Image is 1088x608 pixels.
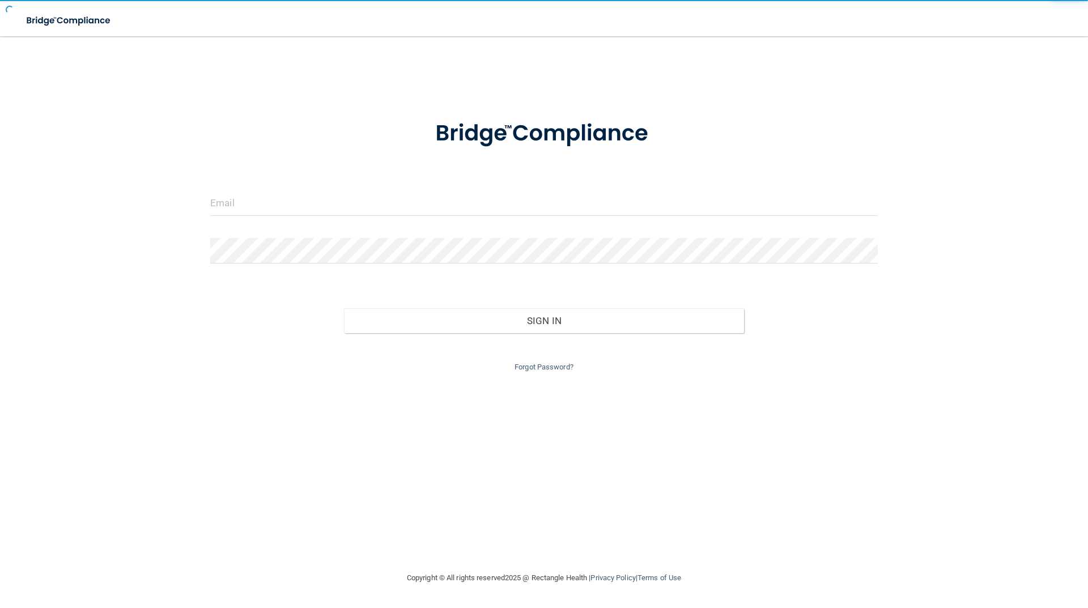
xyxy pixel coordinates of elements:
[590,573,635,582] a: Privacy Policy
[412,104,676,163] img: bridge_compliance_login_screen.278c3ca4.svg
[637,573,681,582] a: Terms of Use
[515,363,573,371] a: Forgot Password?
[344,308,745,333] button: Sign In
[17,9,121,32] img: bridge_compliance_login_screen.278c3ca4.svg
[337,560,751,596] div: Copyright © All rights reserved 2025 @ Rectangle Health | |
[210,190,878,216] input: Email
